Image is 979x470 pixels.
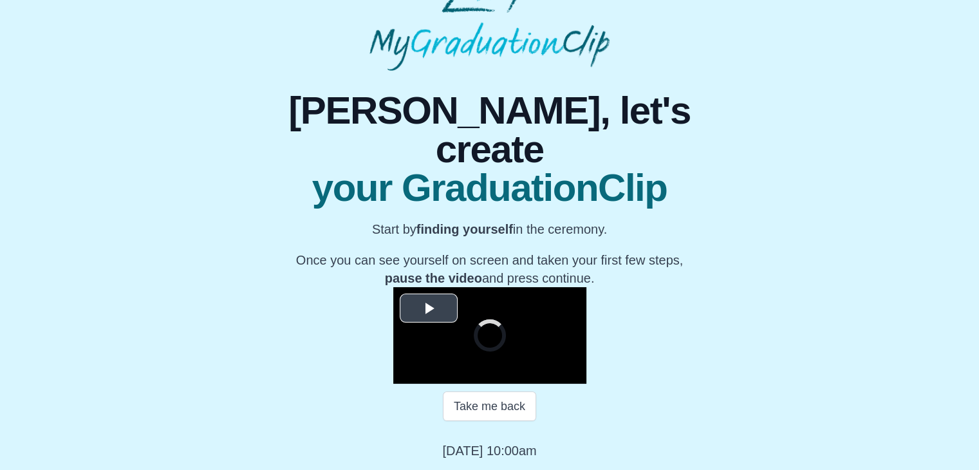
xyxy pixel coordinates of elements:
[442,442,536,460] p: [DATE] 10:00am
[393,287,586,384] div: Video Player
[245,91,734,169] span: [PERSON_NAME], let's create
[245,220,734,238] p: Start by in the ceremony.
[416,222,513,236] b: finding yourself
[385,271,482,285] b: pause the video
[400,294,458,323] button: Play Video
[245,251,734,287] p: Once you can see yourself on screen and taken your first few steps, and press continue.
[245,169,734,207] span: your GraduationClip
[443,391,536,421] button: Take me back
